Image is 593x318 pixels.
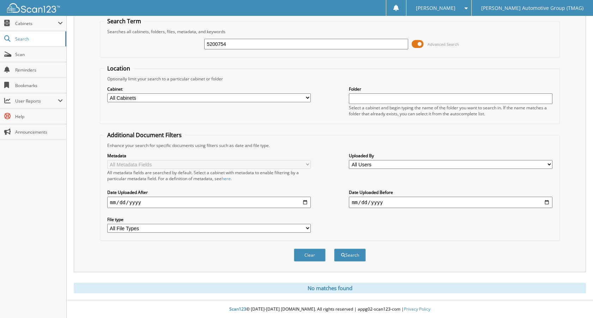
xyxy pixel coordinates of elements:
label: Metadata [107,153,311,159]
div: All metadata fields are searched by default. Select a cabinet with metadata to enable filtering b... [107,170,311,182]
label: Uploaded By [349,153,552,159]
legend: Search Term [104,17,145,25]
div: Optionally limit your search to a particular cabinet or folder [104,76,556,82]
div: © [DATE]-[DATE] [DOMAIN_NAME]. All rights reserved | appg02-scan123-com | [67,301,593,318]
span: Scan [15,51,63,57]
label: Date Uploaded Before [349,189,552,195]
span: Cabinets [15,20,58,26]
span: Scan123 [229,306,246,312]
input: start [107,197,311,208]
iframe: Chat Widget [558,284,593,318]
span: Advanced Search [428,42,459,47]
img: scan123-logo-white.svg [7,3,60,13]
label: Folder [349,86,552,92]
span: Search [15,36,62,42]
a: here [222,176,231,182]
div: Searches all cabinets, folders, files, metadata, and keywords [104,29,556,35]
span: Bookmarks [15,82,63,88]
input: end [349,197,552,208]
div: Select a cabinet and begin typing the name of the folder you want to search in. If the name match... [349,105,552,117]
div: Enhance your search for specific documents using filters such as date and file type. [104,142,556,148]
span: [PERSON_NAME] Automotive Group (TMAG) [481,6,583,10]
span: Reminders [15,67,63,73]
label: File type [107,216,311,222]
span: User Reports [15,98,58,104]
span: Help [15,114,63,120]
legend: Additional Document Filters [104,131,185,139]
span: [PERSON_NAME] [416,6,455,10]
button: Clear [294,249,326,262]
button: Search [334,249,366,262]
span: Announcements [15,129,63,135]
div: No matches found [74,283,586,293]
legend: Location [104,65,134,72]
label: Date Uploaded After [107,189,311,195]
a: Privacy Policy [404,306,430,312]
label: Cabinet [107,86,311,92]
